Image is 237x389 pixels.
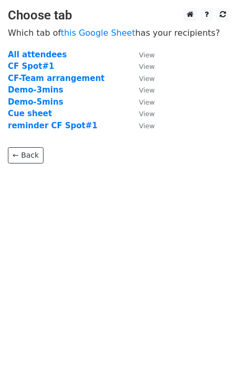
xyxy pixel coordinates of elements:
h3: Choose tab [8,8,229,23]
small: View [139,122,155,130]
a: reminder CF Spot#1 [8,121,98,130]
a: View [128,121,155,130]
a: ← Back [8,147,44,163]
small: View [139,51,155,59]
a: View [128,109,155,118]
a: Demo-5mins [8,97,63,107]
a: View [128,50,155,59]
small: View [139,110,155,118]
a: View [128,74,155,83]
a: All attendees [8,50,67,59]
a: CF Spot#1 [8,62,55,71]
a: Cue sheet [8,109,52,118]
a: View [128,97,155,107]
p: Which tab of has your recipients? [8,27,229,38]
small: View [139,98,155,106]
a: this Google Sheet [61,28,135,38]
small: View [139,75,155,83]
small: View [139,86,155,94]
a: Demo-3mins [8,85,63,95]
a: View [128,62,155,71]
a: View [128,85,155,95]
small: View [139,63,155,70]
a: CF-Team arrangement [8,74,104,83]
